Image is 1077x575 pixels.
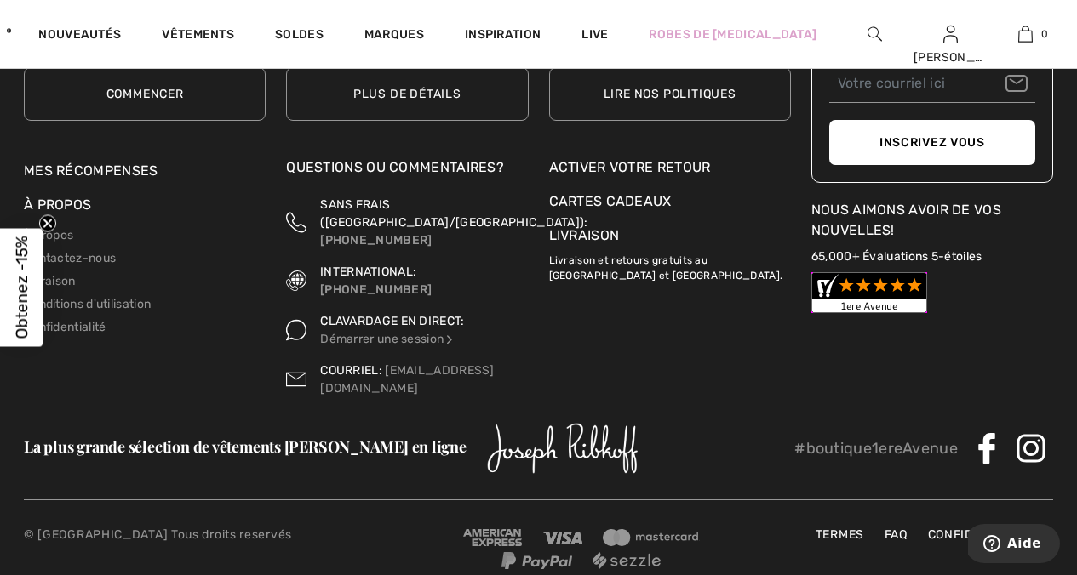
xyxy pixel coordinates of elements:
img: Customer Reviews [811,272,927,313]
a: Vêtements [162,27,234,45]
a: Soldes [275,27,324,45]
a: Contactez-nous [24,251,116,265]
img: Mastercard [603,529,700,546]
a: Confidentialité [24,320,106,334]
span: Obtenez -15% [12,236,32,339]
div: Nous aimons avoir de vos nouvelles! [811,200,1053,241]
span: 0 [1041,26,1048,42]
iframe: Ouvre un widget dans lequel vous pouvez trouver plus d’informations [968,524,1060,566]
div: À propos [24,195,266,224]
img: Joseph Ribkoff [487,423,638,474]
button: Inscrivez vous [829,120,1035,165]
img: Amex [463,529,522,546]
span: COURRIEL: [320,363,382,378]
button: Close teaser [39,215,56,232]
a: Cartes Cadeaux [549,191,791,212]
img: Sezzle [593,552,661,569]
a: Plus de détails [286,67,528,121]
p: © [GEOGRAPHIC_DATA] Tous droits reservés [24,526,367,544]
img: recherche [868,24,882,44]
a: Live [581,26,608,43]
a: Confidentialité [919,526,1045,544]
div: Questions ou commentaires? [286,157,528,186]
a: 0 [988,24,1063,44]
a: Conditions d'utilisation [24,297,151,311]
a: Nouveautés [38,27,121,45]
a: Démarrer une session [320,332,455,346]
img: Paypal [501,552,572,569]
a: Activer votre retour [549,157,791,178]
img: Mon panier [1018,24,1033,44]
img: Visa [542,532,581,544]
img: Contact us [286,362,306,397]
img: Facebook [971,433,1002,464]
img: International [286,263,306,299]
a: [PHONE_NUMBER] [320,233,432,248]
p: Livraison et retours gratuits au [GEOGRAPHIC_DATA] et [GEOGRAPHIC_DATA]. [549,246,791,283]
img: Sans Frais (Canada/EU) [286,196,306,249]
div: [PERSON_NAME] [914,48,988,66]
span: CLAVARDAGE EN DIRECT: [320,314,464,328]
img: Clavardage en direct [286,312,306,348]
a: [PHONE_NUMBER] [320,282,432,297]
img: Mes infos [943,24,958,44]
img: Clavardage en direct [444,333,455,345]
span: Inspiration [465,27,541,45]
input: Votre courriel ici [829,65,1035,103]
a: À propos [24,228,73,242]
a: Livraison [549,227,620,243]
span: SANS FRAIS ([GEOGRAPHIC_DATA]/[GEOGRAPHIC_DATA]): [320,197,587,230]
span: La plus grande sélection de vêtements [PERSON_NAME] en ligne [24,436,467,457]
a: Robes de [MEDICAL_DATA] [649,26,816,43]
span: INTERNATIONAL: [320,265,416,279]
a: FAQ [876,526,916,544]
a: Lire nos politiques [549,67,791,121]
img: 1ère Avenue [7,14,11,48]
a: Mes récompenses [24,162,158,179]
a: Commencer [24,67,266,121]
a: 65,000+ Évaluations 5-étoiles [811,249,982,264]
a: Marques [364,27,424,45]
a: Se connecter [943,26,958,42]
a: [EMAIL_ADDRESS][DOMAIN_NAME] [320,363,495,396]
a: Livraison [24,274,76,288]
img: Instagram [1016,433,1046,464]
a: Termes [807,526,873,544]
p: #boutique1ereAvenue [794,437,958,460]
